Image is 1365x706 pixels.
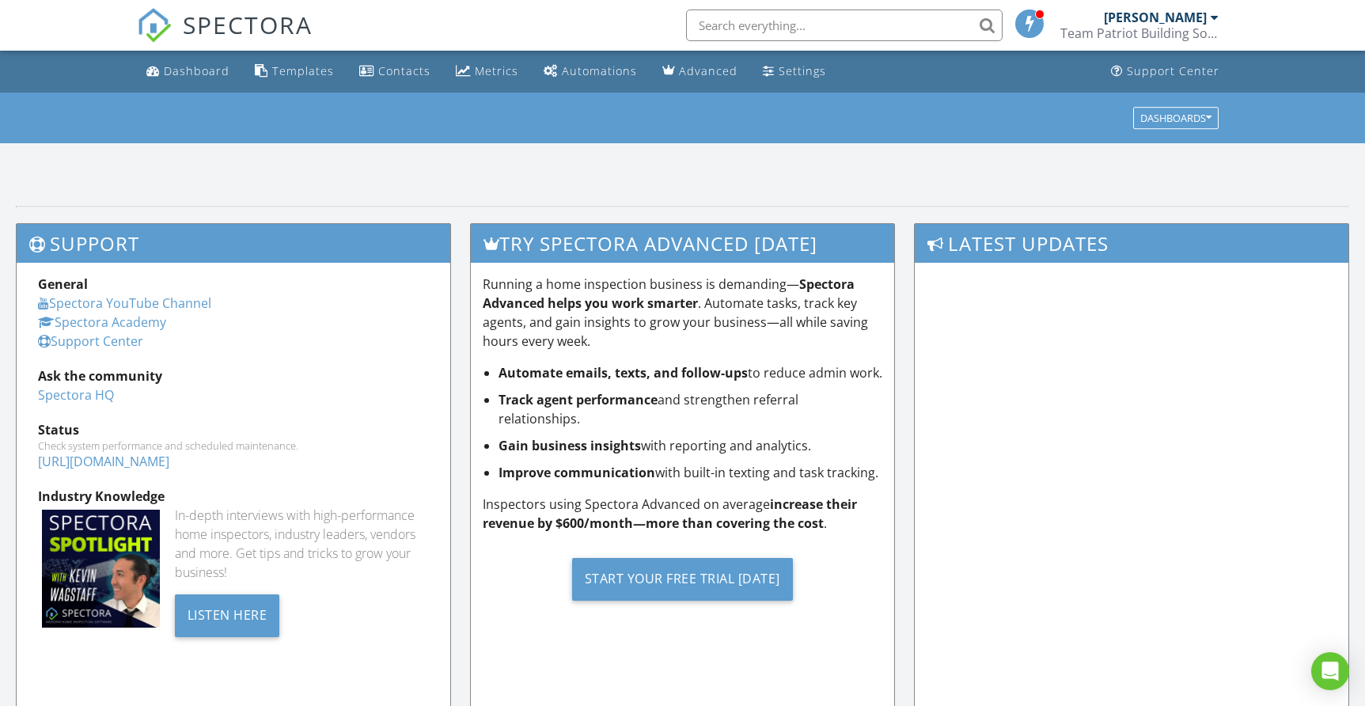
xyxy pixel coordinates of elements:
img: The Best Home Inspection Software - Spectora [137,8,172,43]
h3: Latest Updates [915,224,1348,263]
a: SPECTORA [137,21,313,55]
strong: General [38,275,88,293]
div: Start Your Free Trial [DATE] [572,558,793,601]
div: Contacts [378,63,430,78]
div: Check system performance and scheduled maintenance. [38,439,429,452]
a: Templates [248,57,340,86]
p: Running a home inspection business is demanding— . Automate tasks, track key agents, and gain ins... [483,275,883,351]
div: Automations [562,63,637,78]
a: Metrics [449,57,525,86]
div: Support Center [1127,63,1219,78]
li: with built-in texting and task tracking. [499,463,883,482]
div: Status [38,420,429,439]
button: Dashboards [1133,107,1219,129]
img: Spectoraspolightmain [42,510,160,628]
a: Contacts [353,57,437,86]
h3: Try spectora advanced [DATE] [471,224,895,263]
a: [URL][DOMAIN_NAME] [38,453,169,470]
a: Automations (Basic) [537,57,643,86]
div: Listen Here [175,594,280,637]
div: Industry Knowledge [38,487,429,506]
div: Templates [272,63,334,78]
div: Dashboards [1140,112,1211,123]
div: Dashboard [164,63,229,78]
li: and strengthen referral relationships. [499,390,883,428]
p: Inspectors using Spectora Advanced on average . [483,495,883,533]
strong: Gain business insights [499,437,641,454]
li: with reporting and analytics. [499,436,883,455]
strong: Automate emails, texts, and follow-ups [499,364,748,381]
strong: increase their revenue by $600/month—more than covering the cost [483,495,857,532]
input: Search everything... [686,9,1003,41]
a: Start Your Free Trial [DATE] [483,545,883,613]
a: Listen Here [175,605,280,623]
div: In-depth interviews with high-performance home inspectors, industry leaders, vendors and more. Ge... [175,506,429,582]
a: Spectora YouTube Channel [38,294,211,312]
strong: Improve communication [499,464,655,481]
div: Metrics [475,63,518,78]
a: Dashboard [140,57,236,86]
strong: Track agent performance [499,391,658,408]
div: Advanced [679,63,737,78]
li: to reduce admin work. [499,363,883,382]
div: Settings [779,63,826,78]
a: Support Center [1105,57,1226,86]
a: Support Center [38,332,143,350]
h3: Support [17,224,450,263]
a: Spectora Academy [38,313,166,331]
a: Settings [756,57,832,86]
div: Open Intercom Messenger [1311,652,1349,690]
a: Spectora HQ [38,386,114,404]
div: Ask the community [38,366,429,385]
span: SPECTORA [183,8,313,41]
a: Advanced [656,57,744,86]
strong: Spectora Advanced helps you work smarter [483,275,855,312]
div: Team Patriot Building Solutions [1060,25,1219,41]
div: [PERSON_NAME] [1104,9,1207,25]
